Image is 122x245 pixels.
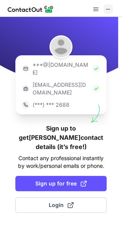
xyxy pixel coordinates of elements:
[92,85,100,93] img: Check Icon
[92,65,100,73] img: Check Icon
[8,5,54,14] img: ContactOut v5.3.10
[22,65,30,73] img: https://contactout.com/extension/app/static/media/login-email-icon.f64bce713bb5cd1896fef81aa7b14a...
[15,124,107,151] h1: Sign up to get [PERSON_NAME] contact details (it’s free!)
[15,154,107,170] p: Contact any professional instantly by work/personal emails or phone.
[49,35,73,58] img: Hovey Wang
[33,81,89,96] p: [EMAIL_ADDRESS][DOMAIN_NAME]
[15,176,107,191] button: Sign up for free
[49,201,74,209] span: Login
[33,61,89,76] p: ***@[DOMAIN_NAME]
[15,197,107,213] button: Login
[22,101,30,109] img: https://contactout.com/extension/app/static/media/login-phone-icon.bacfcb865e29de816d437549d7f4cb...
[22,85,30,93] img: https://contactout.com/extension/app/static/media/login-work-icon.638a5007170bc45168077fde17b29a1...
[35,180,87,187] span: Sign up for free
